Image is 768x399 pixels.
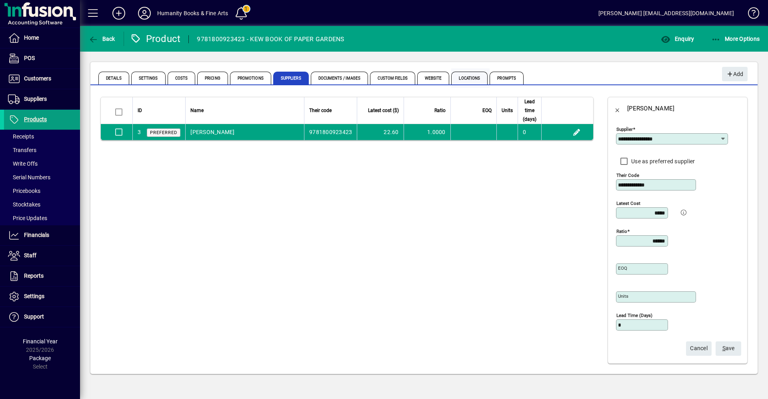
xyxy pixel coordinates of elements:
[185,124,304,140] td: [PERSON_NAME]
[24,232,49,238] span: Financials
[659,32,696,46] button: Enquiry
[138,128,141,136] div: 3
[230,72,271,84] span: Promotions
[24,313,44,320] span: Support
[8,147,36,153] span: Transfers
[4,143,80,157] a: Transfers
[4,48,80,68] a: POS
[722,67,748,81] button: Add
[518,124,541,140] td: 0
[4,130,80,143] a: Receipts
[616,172,639,178] mat-label: Their code
[417,72,450,84] span: Website
[4,170,80,184] a: Serial Numbers
[726,68,743,81] span: Add
[742,2,758,28] a: Knowledge Base
[451,72,488,84] span: Locations
[197,33,344,46] div: 9781800923423 - KEW BOOK OF PAPER GARDENS
[616,229,627,234] mat-label: Ratio
[434,106,446,115] span: Ratio
[138,106,142,115] span: ID
[29,355,51,361] span: Package
[4,28,80,48] a: Home
[132,6,157,20] button: Profile
[80,32,124,46] app-page-header-button: Back
[716,341,741,356] button: Save
[4,157,80,170] a: Write Offs
[197,72,228,84] span: Pricing
[98,72,129,84] span: Details
[4,69,80,89] a: Customers
[130,32,181,45] div: Product
[86,32,117,46] button: Back
[711,36,760,42] span: More Options
[157,7,228,20] div: Humanity Books & Fine Arts
[523,97,536,124] span: Lead time (days)
[4,89,80,109] a: Suppliers
[616,126,633,132] mat-label: Supplier
[686,341,712,356] button: Cancel
[8,174,50,180] span: Serial Numbers
[106,6,132,20] button: Add
[24,252,36,259] span: Staff
[368,106,399,115] span: Latest cost ($)
[490,72,524,84] span: Prompts
[627,102,674,115] div: [PERSON_NAME]
[4,225,80,245] a: Financials
[24,116,47,122] span: Products
[404,124,450,140] td: 1.0000
[370,72,415,84] span: Custom Fields
[23,338,58,345] span: Financial Year
[8,160,38,167] span: Write Offs
[502,106,513,115] span: Units
[24,34,39,41] span: Home
[8,133,34,140] span: Receipts
[304,124,357,140] td: 9781800923423
[311,72,368,84] span: Documents / Images
[8,201,40,208] span: Stocktakes
[88,36,115,42] span: Back
[690,342,708,355] span: Cancel
[273,72,309,84] span: Suppliers
[24,75,51,82] span: Customers
[357,124,403,140] td: 22.60
[4,184,80,198] a: Pricebooks
[4,266,80,286] a: Reports
[131,72,166,84] span: Settings
[309,106,332,115] span: Their code
[630,157,695,165] label: Use as preferred supplier
[618,293,628,299] mat-label: Units
[24,55,35,61] span: POS
[190,106,204,115] span: Name
[661,36,694,42] span: Enquiry
[8,188,40,194] span: Pricebooks
[8,215,47,221] span: Price Updates
[608,99,627,118] button: Back
[722,345,726,351] span: S
[4,246,80,266] a: Staff
[24,96,47,102] span: Suppliers
[722,342,735,355] span: ave
[616,201,640,206] mat-label: Latest cost
[24,273,44,279] span: Reports
[598,7,734,20] div: [PERSON_NAME] [EMAIL_ADDRESS][DOMAIN_NAME]
[150,130,177,135] span: Preferred
[709,32,762,46] button: More Options
[4,198,80,211] a: Stocktakes
[618,265,627,271] mat-label: EOQ
[616,313,652,318] mat-label: Lead time (days)
[4,287,80,307] a: Settings
[24,293,44,299] span: Settings
[4,307,80,327] a: Support
[168,72,196,84] span: Costs
[482,106,492,115] span: EOQ
[4,211,80,225] a: Price Updates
